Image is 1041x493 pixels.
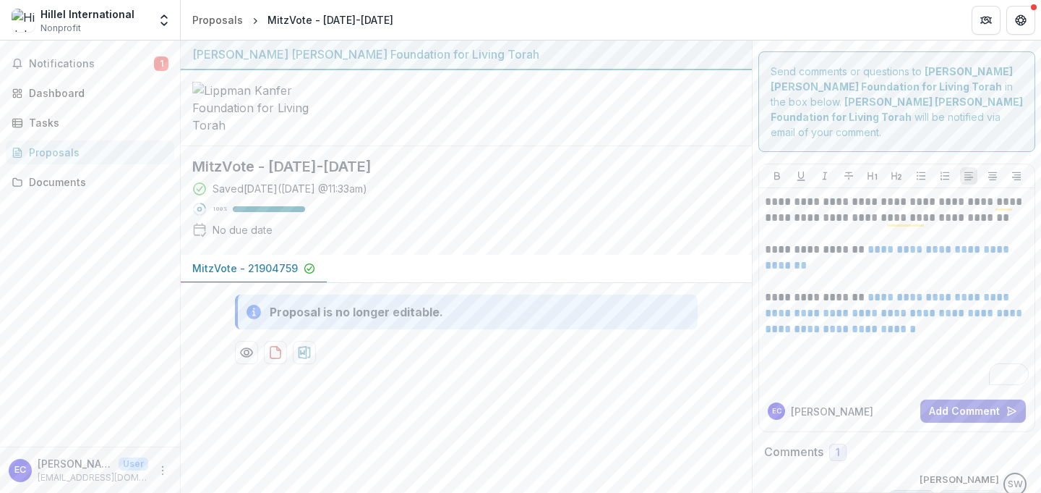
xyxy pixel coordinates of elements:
[960,167,977,185] button: Align Left
[119,458,148,471] p: User
[764,445,823,459] h2: Comments
[187,9,249,30] a: Proposals
[293,341,316,364] button: download-proposal
[758,51,1035,152] div: Send comments or questions to in the box below. will be notified via email of your comment.
[1008,167,1025,185] button: Align Right
[792,167,810,185] button: Underline
[1006,6,1035,35] button: Get Help
[270,303,443,321] div: Proposal is no longer editable.
[864,167,881,185] button: Heading 1
[6,111,174,135] a: Tasks
[192,82,337,134] img: Lippman Kanfer Foundation for Living Torah
[192,158,717,175] h2: MitzVote - [DATE]-[DATE]
[192,12,243,28] div: Proposals
[29,145,163,160] div: Proposals
[154,56,168,71] span: 1
[192,46,740,63] div: [PERSON_NAME] [PERSON_NAME] Foundation for Living Torah
[6,52,174,75] button: Notifications1
[936,167,954,185] button: Ordered List
[29,174,163,190] div: Documents
[836,447,840,459] span: 1
[6,140,174,164] a: Proposals
[920,473,999,487] p: [PERSON_NAME]
[40,7,134,22] div: Hillel International
[12,9,35,32] img: Hillel International
[771,96,1023,123] strong: [PERSON_NAME] [PERSON_NAME] Foundation for Living Torah
[14,465,26,475] div: Emily Halpern Caminer
[38,471,148,484] p: [EMAIL_ADDRESS][DOMAIN_NAME]
[816,167,834,185] button: Italicize
[29,85,163,101] div: Dashboard
[1008,480,1023,489] div: Samantha Carlin Willis
[264,341,287,364] button: download-proposal
[38,456,113,471] p: [PERSON_NAME] [PERSON_NAME]
[154,6,174,35] button: Open entity switcher
[972,6,1001,35] button: Partners
[888,167,905,185] button: Heading 2
[267,12,393,28] div: MitzVote - [DATE]-[DATE]
[840,167,857,185] button: Strike
[765,194,1029,385] div: To enrich screen reader interactions, please activate Accessibility in Grammarly extension settings
[213,222,273,237] div: No due date
[984,167,1001,185] button: Align Center
[154,462,171,479] button: More
[772,408,781,415] div: Emily Halpern Caminer
[29,115,163,130] div: Tasks
[29,58,154,70] span: Notifications
[768,167,786,185] button: Bold
[213,181,367,196] div: Saved [DATE] ( [DATE] @ 11:33am )
[213,204,227,214] p: 100 %
[791,404,873,419] p: [PERSON_NAME]
[912,167,930,185] button: Bullet List
[6,170,174,194] a: Documents
[192,261,298,276] p: MitzVote - 21904759
[920,400,1026,423] button: Add Comment
[235,341,258,364] button: Preview 9e27c509-71b3-40ff-bc32-0c3bdabd301d-0.pdf
[40,22,81,35] span: Nonprofit
[6,81,174,105] a: Dashboard
[187,9,399,30] nav: breadcrumb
